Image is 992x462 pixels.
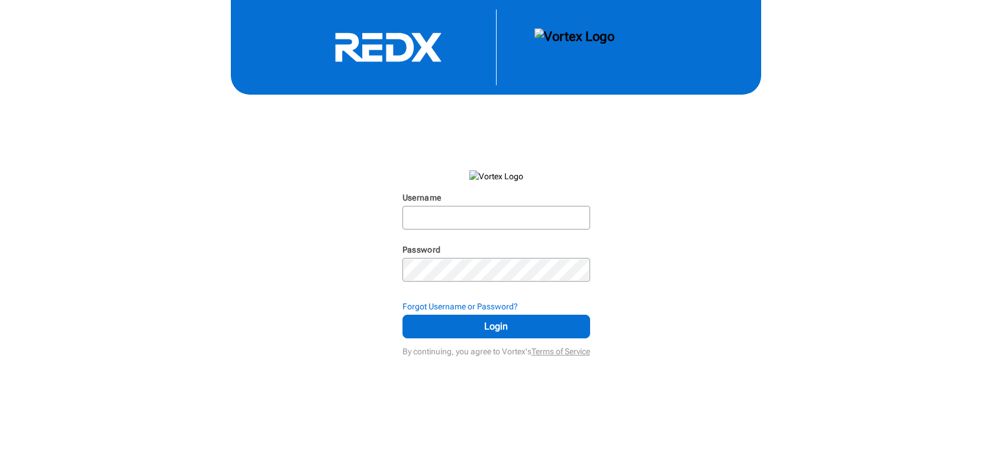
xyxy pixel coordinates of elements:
img: Vortex Logo [534,28,614,66]
button: Login [402,315,590,338]
svg: RedX Logo [299,32,477,63]
label: Username [402,193,442,202]
span: Login [417,319,575,334]
a: Terms of Service [532,347,590,356]
div: By continuing, you agree to Vortex's [402,341,590,357]
img: Vortex Logo [469,170,523,182]
strong: Forgot Username or Password? [402,302,518,311]
div: Forgot Username or Password? [402,301,590,312]
label: Password [402,245,441,254]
